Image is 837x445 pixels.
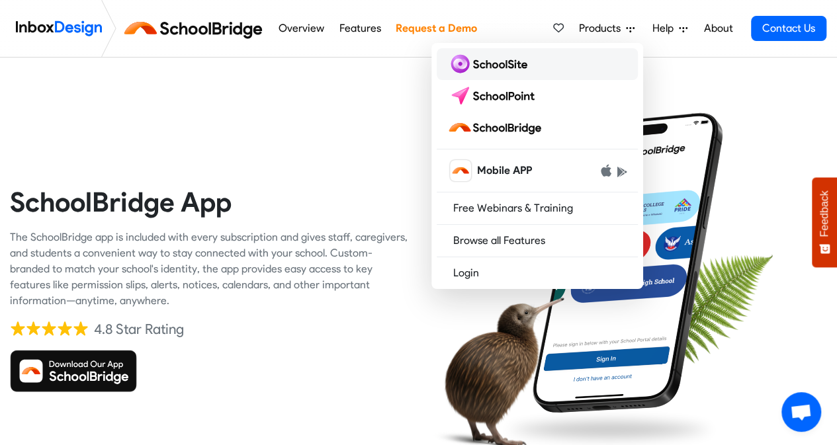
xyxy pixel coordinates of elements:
a: Request a Demo [392,15,480,42]
span: Products [579,20,626,36]
img: schoolbridge icon [450,160,471,181]
a: Contact Us [751,16,826,41]
img: schoolbridge logo [447,117,547,138]
heading: SchoolBridge App [10,185,409,219]
span: Help [652,20,679,36]
div: 4.8 Star Rating [94,319,184,339]
img: schoolsite logo [447,54,533,75]
span: Mobile APP [476,163,531,179]
a: Open chat [781,392,821,432]
button: Feedback - Show survey [812,177,837,267]
a: About [700,15,736,42]
img: Download SchoolBridge App [10,350,137,392]
a: Browse all Features [437,230,638,251]
div: The SchoolBridge app is included with every subscription and gives staff, caregivers, and student... [10,229,409,309]
a: schoolbridge icon Mobile APP [437,155,638,186]
div: Products [431,43,643,289]
img: schoolbridge logo [122,13,271,44]
a: Login [437,263,638,284]
img: schoolpoint logo [447,85,541,106]
span: Feedback [818,190,830,237]
a: Features [335,15,384,42]
a: Help [647,15,693,42]
a: Overview [275,15,328,42]
a: Free Webinars & Training [437,198,638,219]
a: Products [574,15,640,42]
